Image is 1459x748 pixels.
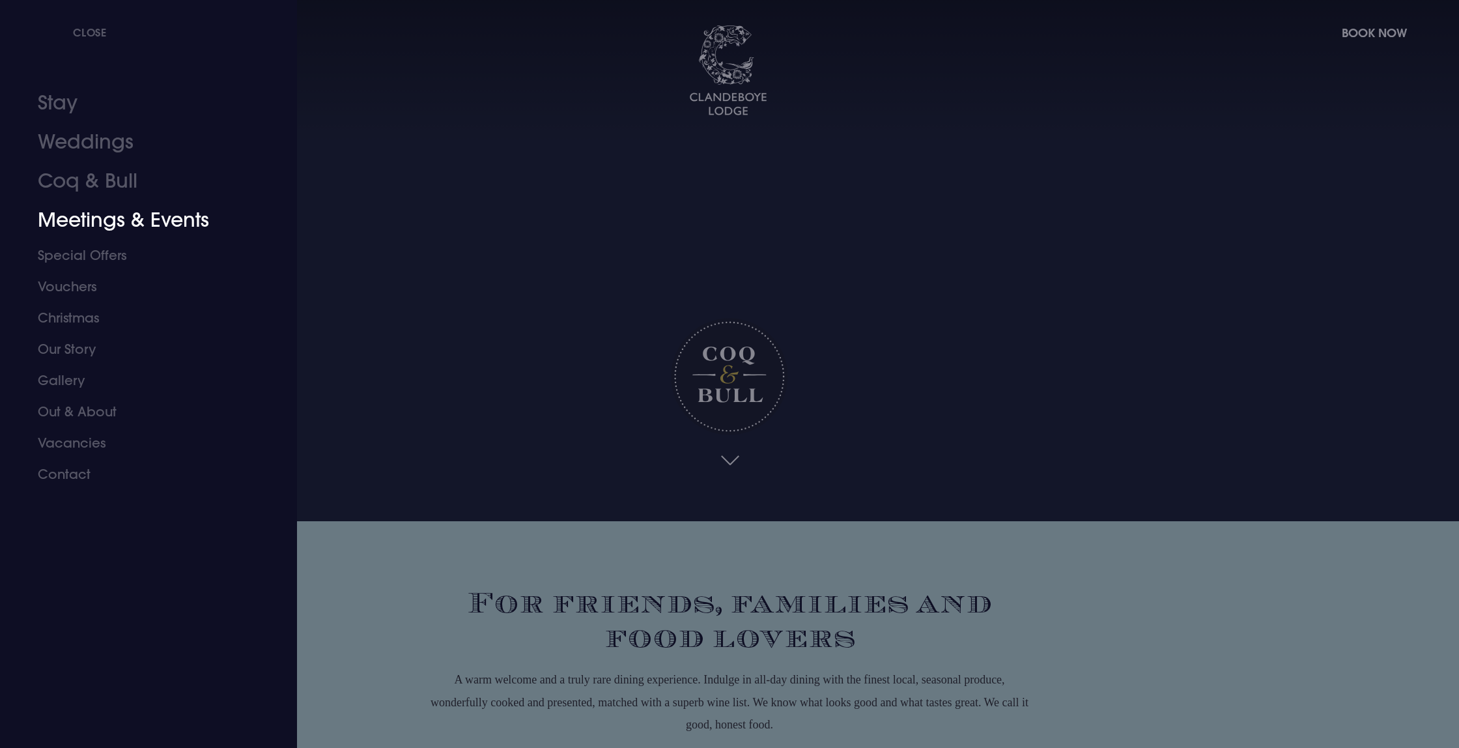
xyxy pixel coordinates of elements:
a: Weddings [38,122,244,162]
a: Coq & Bull [38,162,244,201]
span: Close [73,25,107,39]
a: Vacancies [38,427,244,459]
a: Christmas [38,302,244,334]
a: Stay [38,83,244,122]
a: Special Offers [38,240,244,271]
a: Vouchers [38,271,244,302]
a: Contact [38,459,244,490]
a: Gallery [38,365,244,396]
a: Our Story [38,334,244,365]
a: Meetings & Events [38,201,244,240]
a: Out & About [38,396,244,427]
button: Close [39,19,107,46]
